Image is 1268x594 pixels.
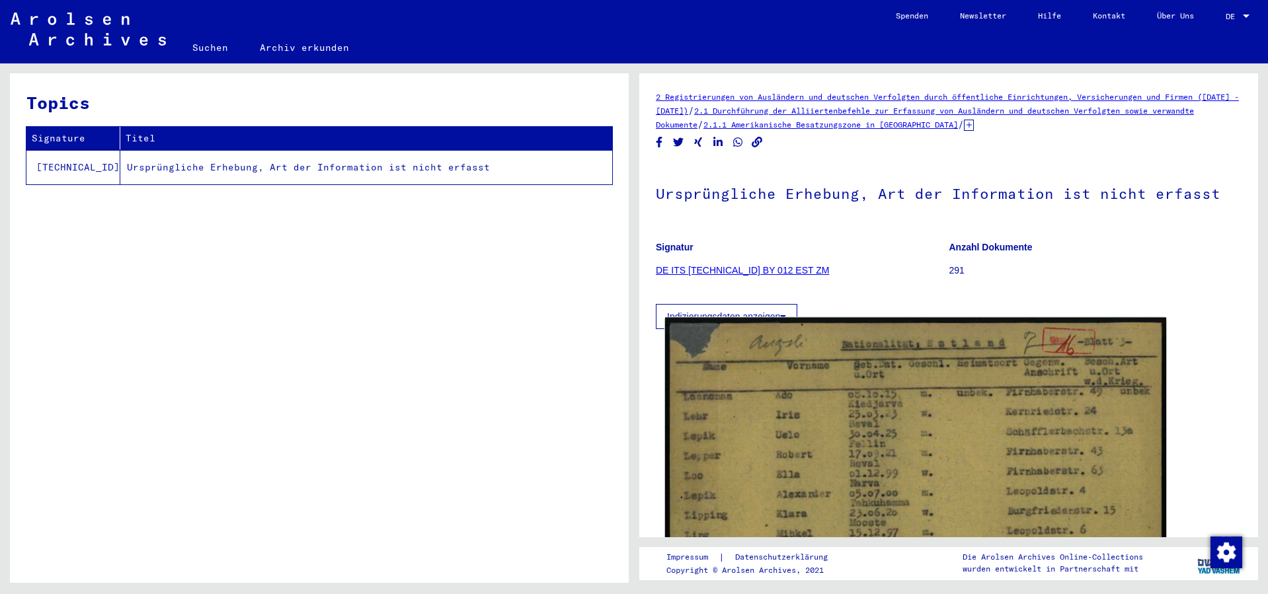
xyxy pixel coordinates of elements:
[750,134,764,151] button: Copy link
[120,127,612,150] th: Titel
[656,92,1239,116] a: 2 Registrierungen von Ausländern und deutschen Verfolgten durch öffentliche Einrichtungen, Versic...
[26,127,120,150] th: Signature
[711,134,725,151] button: Share on LinkedIn
[731,134,745,151] button: Share on WhatsApp
[11,13,166,46] img: Arolsen_neg.svg
[697,118,703,130] span: /
[1210,537,1242,568] img: Zustimmung ändern
[26,150,120,184] td: [TECHNICAL_ID]
[656,265,829,276] a: DE ITS [TECHNICAL_ID] BY 012 EST ZM
[656,106,1194,130] a: 2.1 Durchführung der Alliiertenbefehle zur Erfassung von Ausländern und deutschen Verfolgten sowi...
[656,242,693,252] b: Signatur
[703,120,958,130] a: 2.1.1 Amerikanische Besatzungszone in [GEOGRAPHIC_DATA]
[1195,546,1244,579] img: yv_logo.png
[725,550,844,564] a: Datenschutzerklärung
[26,90,612,116] h3: Topics
[949,242,1033,252] b: Anzahl Dokumente
[666,550,844,564] div: |
[666,564,844,576] p: Copyright © Arolsen Archives, 2021
[244,32,365,63] a: Archiv erkunden
[177,32,244,63] a: Suchen
[672,134,686,151] button: Share on Twitter
[688,104,694,116] span: /
[963,551,1143,563] p: Die Arolsen Archives Online-Collections
[656,304,797,329] button: Indizierungsdaten anzeigen
[1226,12,1240,21] span: DE
[120,150,612,184] td: Ursprüngliche Erhebung, Art der Information ist nicht erfasst
[958,118,964,130] span: /
[692,134,705,151] button: Share on Xing
[963,563,1143,575] p: wurden entwickelt in Partnerschaft mit
[653,134,666,151] button: Share on Facebook
[949,264,1242,278] p: 291
[666,550,719,564] a: Impressum
[656,163,1242,221] h1: Ursprüngliche Erhebung, Art der Information ist nicht erfasst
